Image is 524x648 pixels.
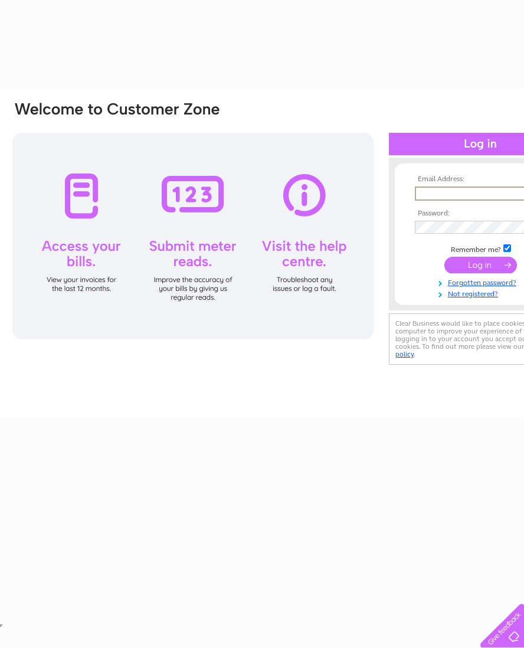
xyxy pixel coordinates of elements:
[444,257,517,273] input: Submit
